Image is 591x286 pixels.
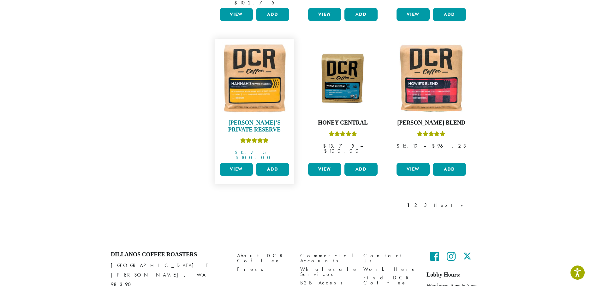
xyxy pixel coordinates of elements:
a: View [397,163,430,176]
a: View [308,163,341,176]
img: Hannahs-Private-Reserve-12oz-300x300.jpg [218,42,291,114]
a: 1 [406,201,411,209]
img: Honey-Central-stock-image-fix-1200-x-900.png [307,51,379,105]
button: Add [344,8,378,21]
bdi: 96.25 [432,143,466,149]
a: View [397,8,430,21]
a: View [220,163,253,176]
a: Work Here [363,265,417,273]
a: [PERSON_NAME] BlendRated 4.67 out of 5 [395,42,468,160]
bdi: 15.19 [397,143,417,149]
button: Add [344,163,378,176]
a: 2 [413,201,421,209]
span: – [423,143,426,149]
span: – [272,149,274,156]
button: Add [256,163,289,176]
div: Rated 5.00 out of 5 [329,130,357,140]
div: Rated 5.00 out of 5 [240,137,269,146]
a: Wholesale Services [300,265,354,278]
h4: [PERSON_NAME]’s Private Reserve [218,120,291,133]
button: Add [256,8,289,21]
bdi: 100.00 [324,148,361,154]
span: $ [432,143,437,149]
span: – [360,143,363,149]
button: Add [433,8,466,21]
img: Howies-Blend-12oz-300x300.jpg [395,42,468,114]
a: Honey CentralRated 5.00 out of 5 [307,42,379,160]
span: $ [235,149,240,156]
span: $ [236,154,241,161]
a: Commercial Accounts [300,251,354,265]
span: $ [324,148,329,154]
a: Press [237,265,291,273]
bdi: 15.75 [323,143,354,149]
a: View [220,8,253,21]
h5: Lobby Hours: [427,271,480,278]
a: About DCR Coffee [237,251,291,265]
h4: Honey Central [307,120,379,126]
div: Rated 4.67 out of 5 [417,130,445,140]
a: 3 [423,201,431,209]
a: Contact Us [363,251,417,265]
a: [PERSON_NAME]’s Private ReserveRated 5.00 out of 5 [218,42,291,160]
span: $ [397,143,402,149]
h4: [PERSON_NAME] Blend [395,120,468,126]
span: $ [323,143,328,149]
a: Next » [433,201,469,209]
bdi: 100.00 [236,154,273,161]
a: View [308,8,341,21]
bdi: 15.75 [235,149,266,156]
button: Add [433,163,466,176]
h4: Dillanos Coffee Roasters [111,251,228,258]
